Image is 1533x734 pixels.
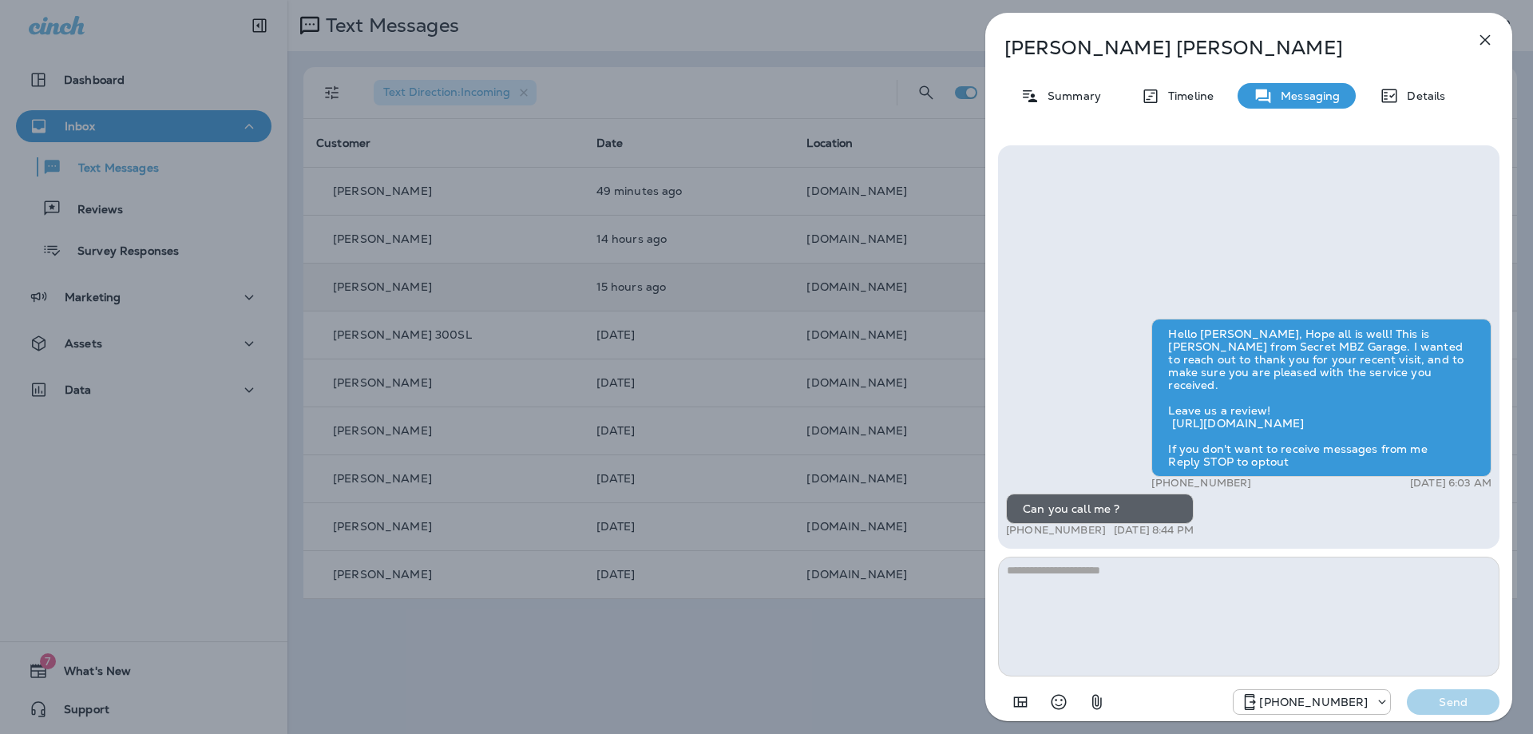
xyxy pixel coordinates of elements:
[1114,524,1194,537] p: [DATE] 8:44 PM
[1273,89,1340,102] p: Messaging
[1160,89,1214,102] p: Timeline
[1399,89,1445,102] p: Details
[1043,686,1075,718] button: Select an emoji
[1259,696,1368,708] p: [PHONE_NUMBER]
[1410,477,1491,490] p: [DATE] 6:03 AM
[1151,319,1491,477] div: Hello [PERSON_NAME], Hope all is well! This is [PERSON_NAME] from Secret MBZ Garage. I wanted to ...
[1151,477,1251,490] p: [PHONE_NUMBER]
[1006,494,1194,524] div: Can you call me ?
[1040,89,1101,102] p: Summary
[1004,686,1036,718] button: Add in a premade template
[1004,37,1440,59] p: [PERSON_NAME] [PERSON_NAME]
[1006,524,1106,537] p: [PHONE_NUMBER]
[1234,692,1390,712] div: +1 (424) 433-6149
